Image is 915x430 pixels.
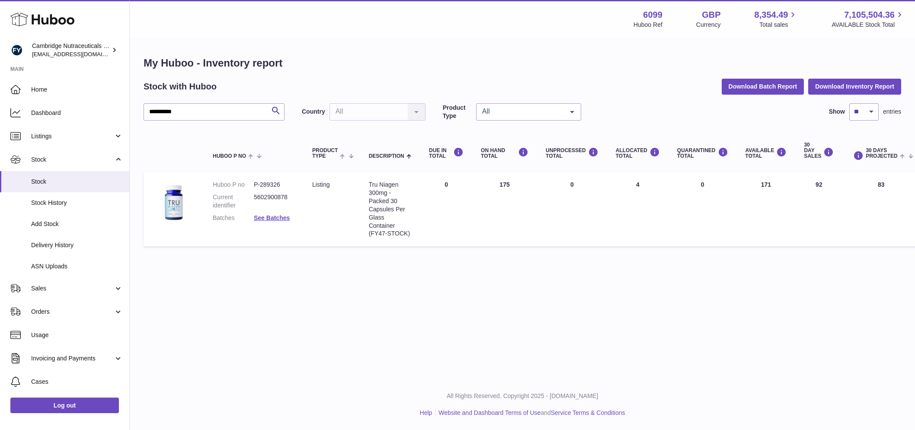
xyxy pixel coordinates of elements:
[144,81,217,92] h2: Stock with Huboo
[31,199,123,207] span: Stock History
[546,147,598,159] div: UNPROCESSED Total
[32,51,127,57] span: [EMAIL_ADDRESS][DOMAIN_NAME]
[551,409,625,416] a: Service Terms & Conditions
[472,172,537,246] td: 175
[537,172,607,246] td: 0
[10,44,23,57] img: huboo@camnutra.com
[420,172,472,246] td: 0
[804,142,834,159] div: 30 DAY SALES
[31,308,114,316] span: Orders
[10,398,119,413] a: Log out
[213,214,254,222] dt: Batches
[438,409,541,416] a: Website and Dashboard Terms of Use
[832,21,905,29] span: AVAILABLE Stock Total
[808,79,901,94] button: Download Inventory Report
[31,378,123,386] span: Cases
[312,148,338,159] span: Product Type
[31,220,123,228] span: Add Stock
[144,56,901,70] h1: My Huboo - Inventory report
[883,108,901,116] span: entries
[302,108,325,116] label: Country
[254,193,295,210] dd: 5602900878
[481,147,528,159] div: ON HAND Total
[254,214,290,221] a: See Batches
[832,9,905,29] a: 7,105,504.36 AVAILABLE Stock Total
[152,181,195,224] img: product image
[633,21,662,29] div: Huboo Ref
[745,147,787,159] div: AVAILABLE Total
[866,148,897,159] span: 30 DAYS PROJECTED
[844,9,895,21] span: 7,105,504.36
[312,181,330,188] span: listing
[369,153,404,159] span: Description
[607,172,669,246] td: 4
[429,147,464,159] div: DUE IN TOTAL
[213,181,254,189] dt: Huboo P no
[722,79,804,94] button: Download Batch Report
[31,156,114,164] span: Stock
[31,178,123,186] span: Stock
[31,354,114,363] span: Invoicing and Payments
[31,109,123,117] span: Dashboard
[31,132,114,140] span: Listings
[369,181,412,238] div: Tru Niagen 300mg - Packed 30 Capsules Per Glass Container (FY47-STOCK)
[213,193,254,210] dt: Current identifier
[31,241,123,249] span: Delivery History
[616,147,660,159] div: ALLOCATED Total
[829,108,845,116] label: Show
[696,21,721,29] div: Currency
[137,392,908,400] p: All Rights Reserved. Copyright 2025 - [DOMAIN_NAME]
[254,181,295,189] dd: P-289326
[795,172,842,246] td: 92
[759,21,798,29] span: Total sales
[31,284,114,293] span: Sales
[31,331,123,339] span: Usage
[31,262,123,271] span: ASN Uploads
[677,147,728,159] div: QUARANTINED Total
[480,107,563,116] span: All
[435,409,625,417] li: and
[643,9,662,21] strong: 6099
[420,409,432,416] a: Help
[31,86,123,94] span: Home
[443,104,472,120] label: Product Type
[755,9,788,21] span: 8,354.49
[737,172,796,246] td: 171
[701,181,704,188] span: 0
[213,153,246,159] span: Huboo P no
[755,9,798,29] a: 8,354.49 Total sales
[32,42,110,58] div: Cambridge Nutraceuticals Ltd
[702,9,720,21] strong: GBP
